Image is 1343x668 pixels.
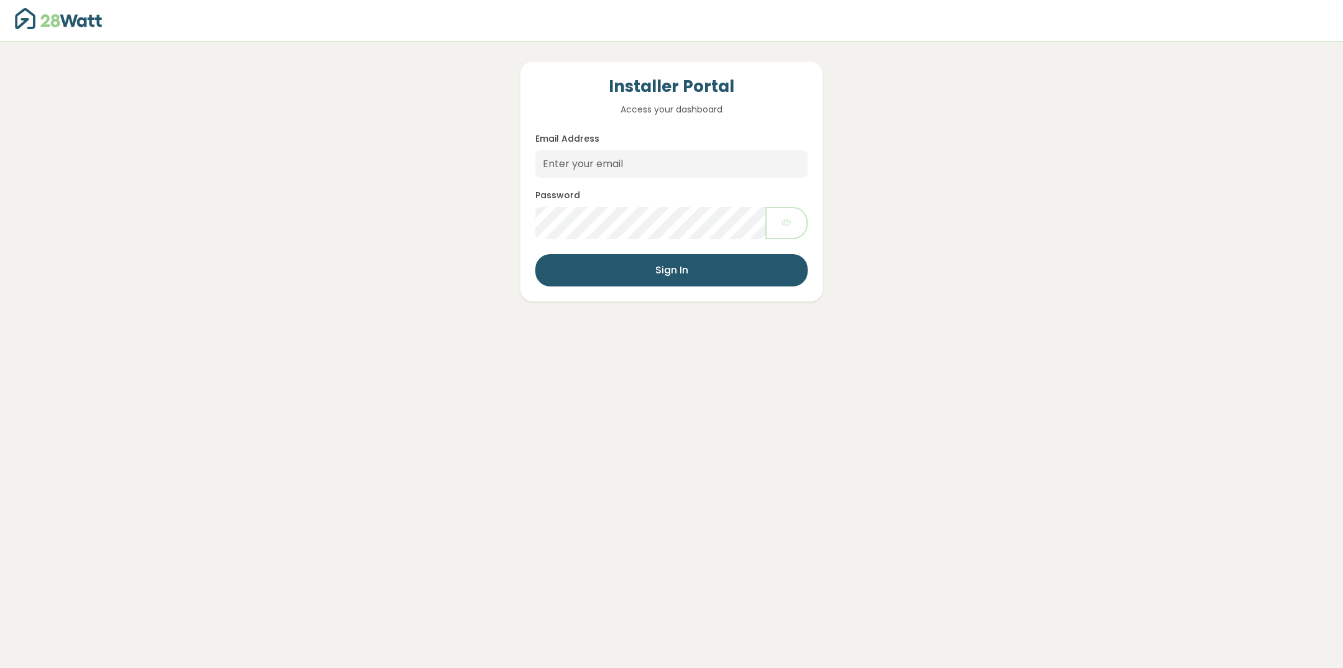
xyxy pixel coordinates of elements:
h4: Installer Portal [535,76,808,98]
img: 28Watt [15,8,102,29]
label: Email Address [535,132,599,145]
label: Password [535,189,580,202]
button: Sign In [535,254,808,286]
p: Access your dashboard [535,103,808,116]
input: Enter your email [535,150,808,178]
